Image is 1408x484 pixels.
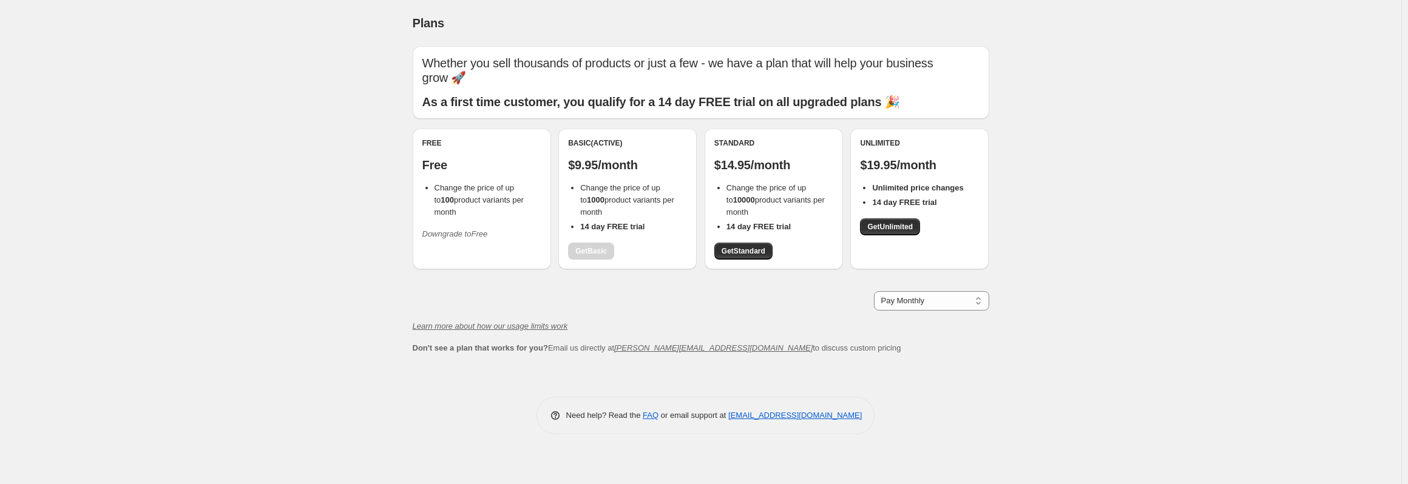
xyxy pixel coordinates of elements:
div: Standard [714,138,833,148]
p: $9.95/month [568,158,687,172]
span: Change the price of up to product variants per month [435,183,524,217]
span: Plans [413,16,444,30]
span: Get Unlimited [867,222,913,232]
b: Unlimited price changes [872,183,963,192]
p: $19.95/month [860,158,979,172]
p: Whether you sell thousands of products or just a few - we have a plan that will help your busines... [422,56,980,85]
b: 10000 [733,195,755,204]
a: [PERSON_NAME][EMAIL_ADDRESS][DOMAIN_NAME] [614,343,813,352]
button: Downgrade toFree [415,224,495,244]
b: 1000 [587,195,604,204]
div: Free [422,138,541,148]
span: Need help? Read the [566,411,643,420]
b: 14 day FREE trial [580,222,645,231]
p: Free [422,158,541,172]
a: Learn more about how our usage limits work [413,321,568,331]
a: [EMAIL_ADDRESS][DOMAIN_NAME] [728,411,862,420]
b: Don't see a plan that works for you? [413,343,548,352]
span: Email us directly at to discuss custom pricing [413,343,901,352]
b: 100 [441,195,454,204]
i: Downgrade to Free [422,229,488,238]
a: GetStandard [714,243,773,260]
p: $14.95/month [714,158,833,172]
span: or email support at [658,411,728,420]
span: Change the price of up to product variants per month [580,183,674,217]
span: Get Standard [722,246,765,256]
b: 14 day FREE trial [872,198,936,207]
div: Unlimited [860,138,979,148]
a: FAQ [643,411,658,420]
a: GetUnlimited [860,218,920,235]
b: 14 day FREE trial [726,222,791,231]
div: Basic (Active) [568,138,687,148]
span: Change the price of up to product variants per month [726,183,825,217]
b: As a first time customer, you qualify for a 14 day FREE trial on all upgraded plans 🎉 [422,95,900,109]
